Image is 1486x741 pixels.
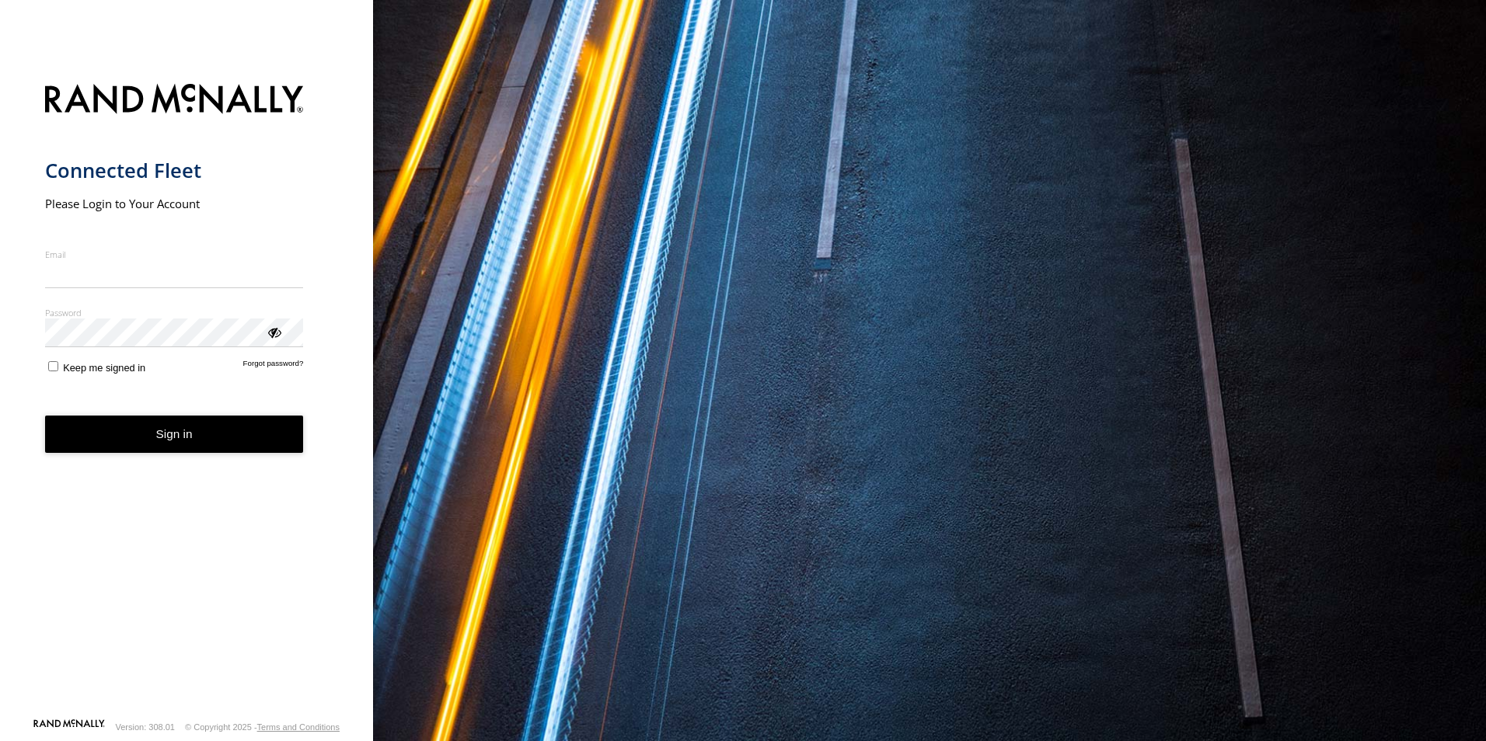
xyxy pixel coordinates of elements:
[45,307,304,318] label: Password
[45,75,329,718] form: main
[45,416,304,454] button: Sign in
[185,722,340,732] div: © Copyright 2025 -
[243,359,304,374] a: Forgot password?
[266,324,281,339] div: ViewPassword
[63,362,145,374] span: Keep me signed in
[45,81,304,120] img: Rand McNally
[45,196,304,211] h2: Please Login to Your Account
[33,719,105,735] a: Visit our Website
[116,722,175,732] div: Version: 308.01
[257,722,340,732] a: Terms and Conditions
[45,249,304,260] label: Email
[48,361,58,371] input: Keep me signed in
[45,158,304,183] h1: Connected Fleet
